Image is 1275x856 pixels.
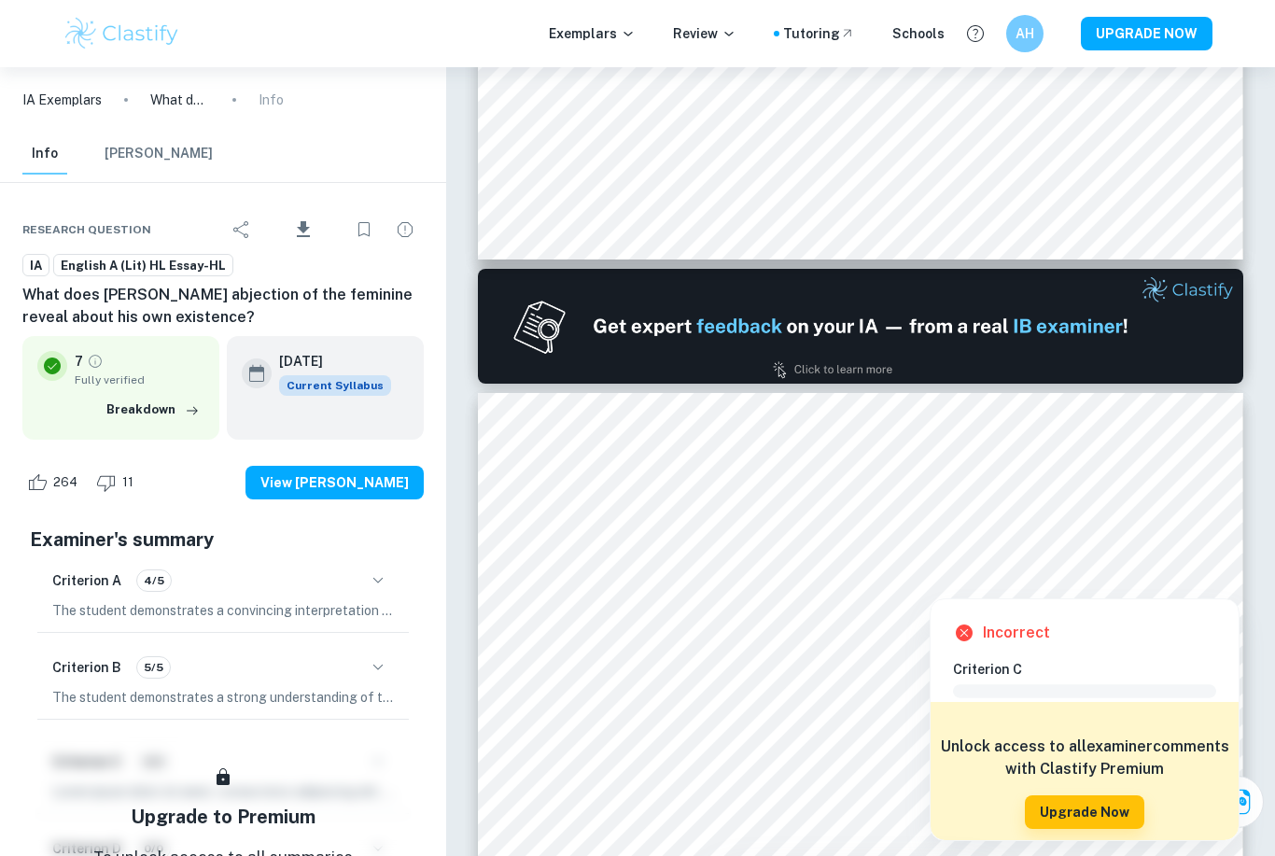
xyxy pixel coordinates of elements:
[478,269,1243,384] img: Ad
[102,396,204,424] button: Breakdown
[23,257,49,275] span: IA
[892,23,945,44] a: Schools
[52,600,394,621] p: The student demonstrates a convincing interpretation of the indirect meaning of the text, focusin...
[52,570,121,591] h6: Criterion A
[386,211,424,248] div: Report issue
[960,18,991,49] button: Help and Feedback
[1006,15,1044,52] button: AH
[54,257,232,275] span: English A (Lit) HL Essay-HL
[22,468,88,498] div: Like
[75,372,204,388] span: Fully verified
[91,468,144,498] div: Dislike
[22,133,67,175] button: Info
[983,622,1050,644] h6: Incorrect
[22,90,102,110] a: IA Exemplars
[63,15,181,52] img: Clastify logo
[1081,17,1212,50] button: UPGRADE NOW
[131,803,315,831] h5: Upgrade to Premium
[783,23,855,44] a: Tutoring
[673,23,736,44] p: Review
[259,90,284,110] p: Info
[279,375,391,396] div: This exemplar is based on the current syllabus. Feel free to refer to it for inspiration/ideas wh...
[264,205,342,254] div: Download
[53,254,233,277] a: English A (Lit) HL Essay-HL
[940,736,1229,780] h6: Unlock access to all examiner comments with Clastify Premium
[112,473,144,492] span: 11
[22,221,151,238] span: Research question
[279,375,391,396] span: Current Syllabus
[223,211,260,248] div: Share
[75,351,83,372] p: 7
[30,526,416,554] h5: Examiner's summary
[87,353,104,370] a: Grade fully verified
[150,90,210,110] p: What does [PERSON_NAME] abjection of the feminine reveal about his own existence?
[105,133,213,175] button: [PERSON_NAME]
[345,211,383,248] div: Bookmark
[137,659,170,676] span: 5/5
[549,23,636,44] p: Exemplars
[137,572,171,589] span: 4/5
[22,254,49,277] a: IA
[279,351,376,372] h6: [DATE]
[1015,23,1036,44] h6: AH
[1025,795,1144,829] button: Upgrade Now
[52,657,121,678] h6: Criterion B
[52,687,394,708] p: The student demonstrates a strong understanding of the textual features and authorial choices in ...
[43,473,88,492] span: 264
[953,659,1231,680] h6: Criterion C
[245,466,424,499] button: View [PERSON_NAME]
[22,284,424,329] h6: What does [PERSON_NAME] abjection of the feminine reveal about his own existence?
